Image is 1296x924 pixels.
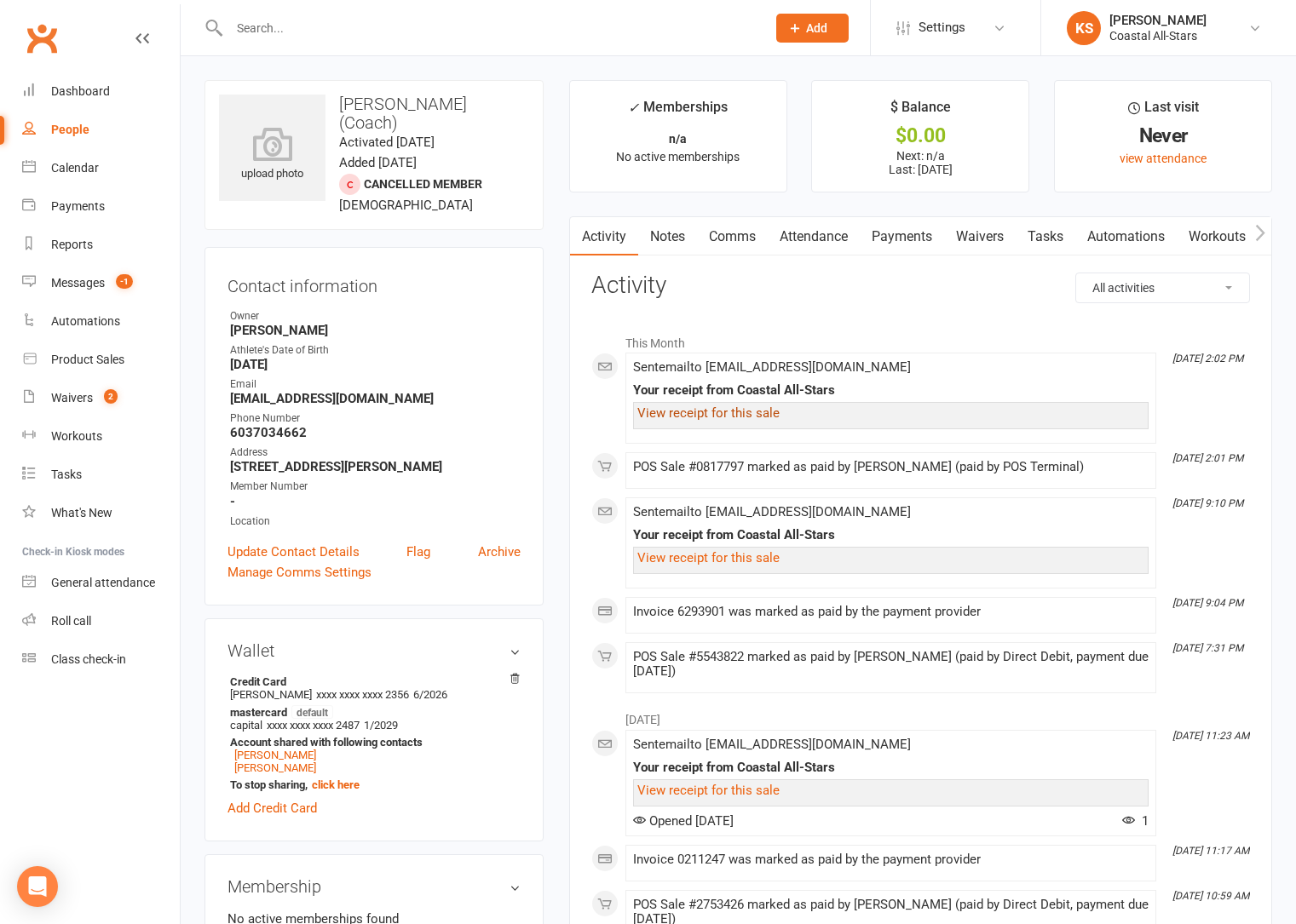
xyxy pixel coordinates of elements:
[104,389,118,404] span: 2
[228,703,521,794] li: capital
[1128,96,1199,127] div: Last visit
[312,778,360,791] a: click here
[633,359,911,375] span: Sent email to [EMAIL_ADDRESS][DOMAIN_NAME]
[633,813,734,829] span: Opened [DATE]
[1122,813,1149,829] span: 1
[1172,845,1249,857] i: [DATE] 11:17 AM
[230,736,512,749] strong: Account shared with following contacts
[230,425,521,440] strong: 6037034662
[228,798,317,818] a: Add Credit Card
[628,96,728,128] div: Memberships
[228,542,360,562] a: Update Contact Details
[22,111,180,149] a: People
[339,135,435,150] time: Activated [DATE]
[339,155,417,170] time: Added [DATE]
[230,445,521,461] div: Address
[219,95,529,132] h3: [PERSON_NAME] (Coach)
[364,719,398,732] span: 1/2029
[230,323,521,338] strong: [PERSON_NAME]
[22,264,180,302] a: Messages -1
[228,641,521,660] h3: Wallet
[1070,127,1256,145] div: Never
[230,308,521,324] div: Owner
[22,456,180,494] a: Tasks
[22,494,180,532] a: What's New
[228,562,372,583] a: Manage Comms Settings
[919,9,965,47] span: Settings
[633,737,911,752] span: Sent email to [EMAIL_ADDRESS][DOMAIN_NAME]
[51,614,91,628] div: Roll call
[230,376,521,393] div: Email
[230,357,521,372] strong: [DATE]
[1172,730,1249,742] i: [DATE] 11:23 AM
[1109,13,1207,28] div: [PERSON_NAME]
[827,149,1013,176] p: Next: n/a Last: [DATE]
[633,760,1149,775] div: Your receipt from Coastal All-Stars
[51,391,93,405] div: Waivers
[230,410,521,427] div: Phone Number
[51,468,82,481] div: Tasks
[1172,642,1243,654] i: [DATE] 7:31 PM
[230,675,512,688] strong: Credit Card
[22,417,180,456] a: Workouts
[768,217,860,256] a: Attendance
[1016,217,1075,256] a: Tasks
[890,96,951,127] div: $ Balance
[1075,217,1177,256] a: Automations
[228,270,521,296] h3: Contact information
[1177,217,1258,256] a: Workouts
[51,652,126,666] div: Class check-in
[22,602,180,640] a: Roll call
[633,650,1149,679] div: POS Sale #5543822 marked as paid by [PERSON_NAME] (paid by Direct Debit, payment due [DATE])
[22,302,180,341] a: Automations
[633,605,1149,619] div: Invoice 6293901 was marked as paid by the payment provider
[51,429,102,443] div: Workouts
[1172,497,1243,509] i: [DATE] 9:10 PM
[776,14,849,43] button: Add
[633,504,911,519] span: Sent email to [EMAIL_ADDRESS][DOMAIN_NAME]
[669,132,687,146] strong: n/a
[230,494,521,509] strong: -
[230,342,521,359] div: Athlete's Date of Birth
[219,127,325,183] div: upload photo
[230,778,512,791] strong: To stop sharing,
[591,325,1250,353] li: This Month
[827,127,1013,145] div: $0.00
[51,276,105,290] div: Messages
[406,542,430,562] a: Flag
[591,702,1250,729] li: [DATE]
[116,274,133,289] span: -1
[17,866,58,907] div: Open Intercom Messenger
[20,17,63,60] a: Clubworx
[1172,353,1243,364] i: [DATE] 2:02 PM
[51,238,93,251] div: Reports
[230,391,521,406] strong: [EMAIL_ADDRESS][DOMAIN_NAME]
[1067,11,1101,45] div: KS
[1120,152,1207,165] a: view attendance
[633,383,1149,398] div: Your receipt from Coastal All-Stars
[224,16,754,40] input: Search...
[230,705,512,719] strong: mastercard
[51,353,124,366] div: Product Sales
[638,217,697,256] a: Notes
[234,761,316,774] a: [PERSON_NAME]
[51,161,99,175] div: Calendar
[413,688,447,701] span: 6/2026
[637,550,780,565] a: View receipt for this sale
[806,21,827,35] span: Add
[22,149,180,187] a: Calendar
[230,514,521,530] div: Location
[339,198,473,213] span: [DEMOGRAPHIC_DATA]
[637,783,780,798] a: View receipt for this sale
[51,123,89,136] div: People
[628,100,639,116] i: ✓
[633,852,1149,867] div: Invoice 0211247 was marked as paid by the payment provider
[860,217,944,256] a: Payments
[316,688,409,701] span: xxxx xxxx xxxx 2356
[22,341,180,379] a: Product Sales
[591,273,1250,299] h3: Activity
[697,217,768,256] a: Comms
[22,72,180,111] a: Dashboard
[22,379,180,417] a: Waivers 2
[230,459,521,474] strong: [STREET_ADDRESS][PERSON_NAME]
